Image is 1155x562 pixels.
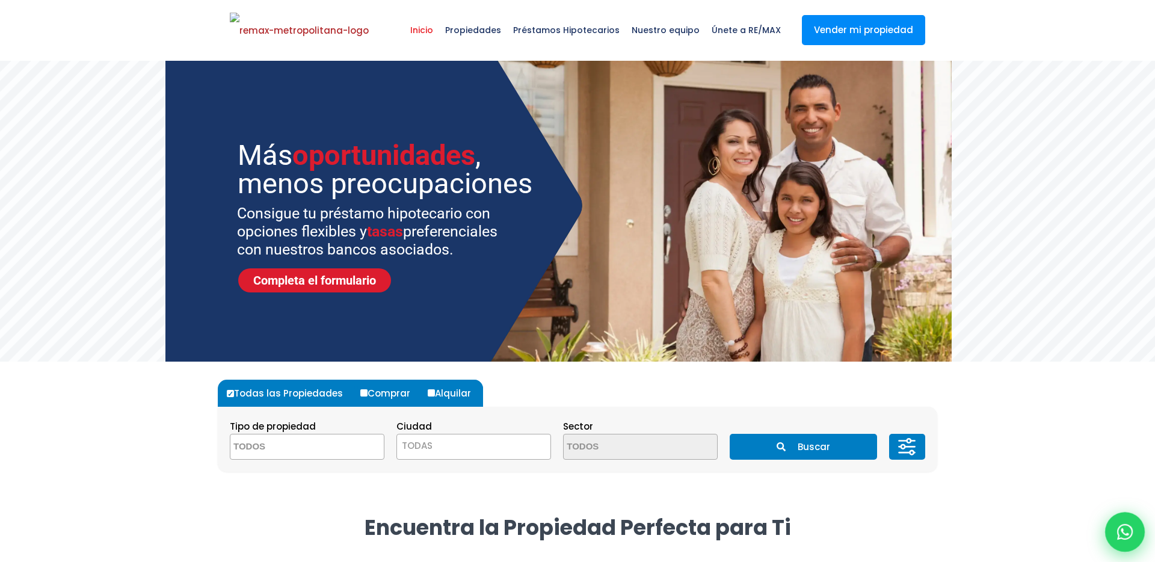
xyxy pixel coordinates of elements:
[397,437,550,454] span: TODAS
[404,12,439,48] span: Inicio
[626,12,706,48] span: Nuestro equipo
[564,434,680,460] textarea: Search
[230,420,316,433] span: Tipo de propiedad
[365,513,791,542] strong: Encuentra la Propiedad Perfecta para Ti
[730,434,876,460] button: Buscar
[224,380,355,407] label: Todas las Propiedades
[563,420,593,433] span: Sector
[357,380,422,407] label: Comprar
[396,420,432,433] span: Ciudad
[402,439,433,452] span: TODAS
[227,390,234,397] input: Todas las Propiedades
[230,13,369,49] img: remax-metropolitana-logo
[706,12,787,48] span: Únete a RE/MAX
[396,434,551,460] span: TODAS
[428,389,435,397] input: Alquilar
[230,434,347,460] textarea: Search
[802,15,925,45] a: Vender mi propiedad
[439,12,507,48] span: Propiedades
[360,389,368,397] input: Comprar
[507,12,626,48] span: Préstamos Hipotecarios
[425,380,483,407] label: Alquilar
